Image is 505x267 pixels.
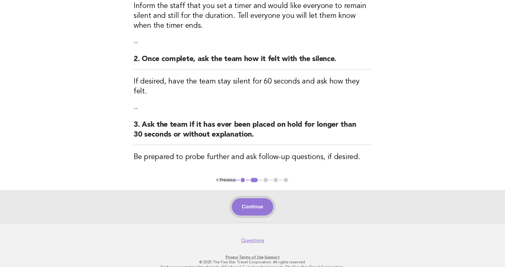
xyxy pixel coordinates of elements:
[134,1,371,31] h3: Inform the staff that you set a timer and would like everyone to remain silent and still for the ...
[134,38,371,47] p: --
[134,120,371,145] h2: 3. Ask the team if it has ever been placed on hold for longer than 30 seconds or without explanat...
[250,177,259,183] button: 2
[265,255,280,259] a: Support
[239,255,264,259] a: Terms of Use
[226,255,238,259] a: Privacy
[134,77,371,97] h3: If desired, have the team stay silent for 60 seconds and ask how they felt.
[240,177,246,183] button: 1
[64,260,441,265] p: © 2025 The Five Star Travel Corporation. All rights reserved.
[134,104,371,113] p: --
[134,54,371,69] h2: 2. Once complete, ask the team how it felt with the silence.
[232,198,273,216] button: Continue
[134,152,371,162] h3: Be prepared to probe further and ask follow-up questions, if desired.
[64,255,441,260] p: · ·
[241,237,264,244] a: Questions
[216,178,236,182] button: < Previous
